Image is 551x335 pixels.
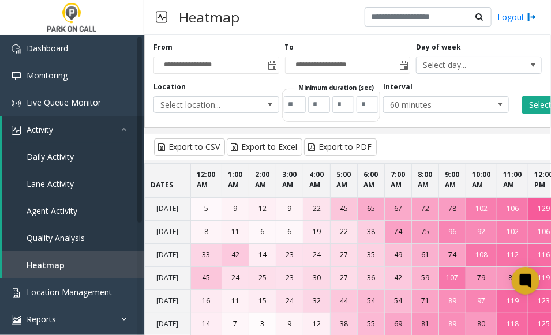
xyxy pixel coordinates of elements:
[222,266,249,289] td: 24
[497,243,528,266] td: 112
[331,266,358,289] td: 27
[222,289,249,313] td: 11
[145,220,191,243] td: [DATE]
[222,163,249,197] th: 1:00 AM
[12,315,21,325] img: 'icon'
[358,197,385,221] td: 65
[303,266,331,289] td: 30
[191,220,222,243] td: 8
[412,220,439,243] td: 75
[145,163,191,197] th: DATES
[497,220,528,243] td: 102
[153,82,186,92] label: Location
[497,266,528,289] td: 83
[27,287,112,298] span: Location Management
[2,170,144,197] a: Lane Activity
[276,289,303,313] td: 24
[2,116,144,143] a: Activity
[331,163,358,197] th: 5:00 AM
[191,163,222,197] th: 12:00 AM
[304,138,377,156] button: Export to PDF
[416,42,461,52] label: Day of week
[466,266,497,289] td: 79
[331,243,358,266] td: 27
[27,97,101,108] span: Live Queue Monitor
[173,3,245,31] h3: Heatmap
[497,197,528,221] td: 106
[276,163,303,197] th: 3:00 AM
[276,220,303,243] td: 6
[145,266,191,289] td: [DATE]
[466,197,497,221] td: 102
[156,3,167,31] img: pageIcon
[2,143,144,170] a: Daily Activity
[331,220,358,243] td: 22
[412,163,439,197] th: 8:00 AM
[2,251,144,278] a: Heatmap
[439,197,466,221] td: 78
[276,197,303,221] td: 9
[249,197,276,221] td: 12
[303,243,331,266] td: 24
[249,243,276,266] td: 14
[145,197,191,221] td: [DATE]
[439,163,466,197] th: 9:00 AM
[227,138,302,156] button: Export to Excel
[154,97,254,113] span: Select location...
[497,163,528,197] th: 11:00 AM
[358,266,385,289] td: 36
[303,197,331,221] td: 22
[439,266,466,289] td: 107
[249,163,276,197] th: 2:00 AM
[383,82,413,92] label: Interval
[358,220,385,243] td: 38
[27,205,77,216] span: Agent Activity
[358,289,385,313] td: 54
[527,11,537,23] img: logout
[358,243,385,266] td: 35
[27,259,65,270] span: Heatmap
[12,44,21,54] img: 'icon'
[385,220,412,243] td: 74
[466,220,497,243] td: 92
[12,288,21,298] img: 'icon'
[439,289,466,313] td: 89
[153,42,173,52] label: From
[385,266,412,289] td: 42
[27,70,68,81] span: Monitoring
[27,232,85,243] span: Quality Analysis
[412,197,439,221] td: 72
[466,163,497,197] th: 10:00 AM
[497,289,528,313] td: 119
[154,138,225,156] button: Export to CSV
[249,220,276,243] td: 6
[266,57,279,73] span: Toggle popup
[12,99,21,108] img: 'icon'
[331,289,358,313] td: 44
[2,224,144,251] a: Quality Analysis
[27,43,68,54] span: Dashboard
[384,97,483,113] span: 60 minutes
[12,71,21,81] img: 'icon'
[27,151,74,162] span: Daily Activity
[385,197,412,221] td: 67
[222,197,249,221] td: 9
[191,243,222,266] td: 33
[497,11,537,23] a: Logout
[397,57,410,73] span: Toggle popup
[191,289,222,313] td: 16
[417,57,516,73] span: Select day...
[276,266,303,289] td: 23
[385,163,412,197] th: 7:00 AM
[303,289,331,313] td: 32
[412,243,439,266] td: 61
[191,197,222,221] td: 5
[12,126,21,135] img: 'icon'
[303,163,331,197] th: 4:00 AM
[191,266,222,289] td: 45
[466,243,497,266] td: 108
[439,243,466,266] td: 74
[27,178,74,189] span: Lane Activity
[285,42,294,52] label: To
[276,243,303,266] td: 23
